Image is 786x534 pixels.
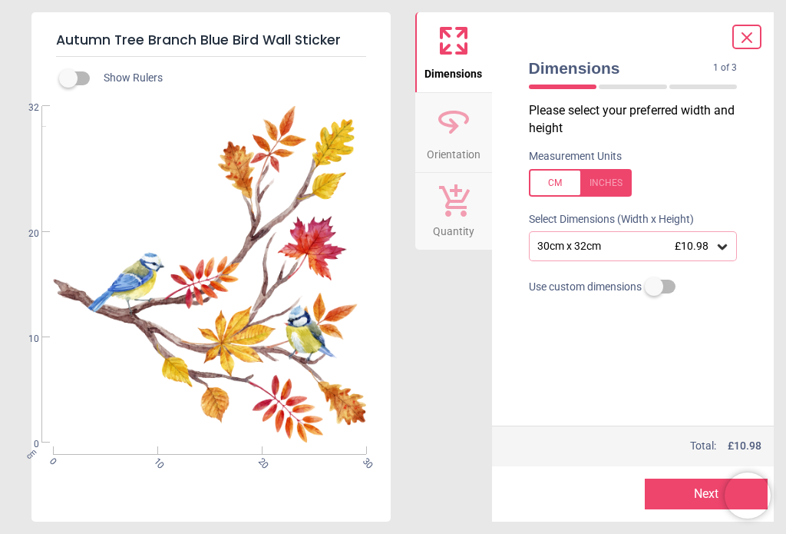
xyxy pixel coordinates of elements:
[529,149,622,164] label: Measurement Units
[10,101,39,114] span: 32
[255,456,265,466] span: 20
[529,57,714,79] span: Dimensions
[713,61,737,75] span: 1 of 3
[529,102,750,137] p: Please select your preferred width and height
[427,140,481,163] span: Orientation
[517,212,694,227] label: Select Dimensions (Width x Height)
[10,227,39,240] span: 20
[645,479,768,509] button: Next
[150,456,160,466] span: 10
[415,173,492,250] button: Quantity
[675,240,708,252] span: £10.98
[46,456,56,466] span: 0
[415,93,492,173] button: Orientation
[536,240,715,253] div: 30cm x 32cm
[527,439,762,454] div: Total:
[415,12,492,92] button: Dimensions
[25,446,38,460] span: cm
[433,217,474,240] span: Quantity
[728,439,761,454] span: £
[10,438,39,451] span: 0
[56,25,366,57] h5: Autumn Tree Branch Blue Bird Wall Sticker
[68,69,391,88] div: Show Rulers
[529,280,642,295] span: Use custom dimensions
[424,59,482,82] span: Dimensions
[734,439,761,452] span: 10.98
[725,473,771,519] iframe: Brevo live chat
[10,333,39,346] span: 10
[359,456,369,466] span: 30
